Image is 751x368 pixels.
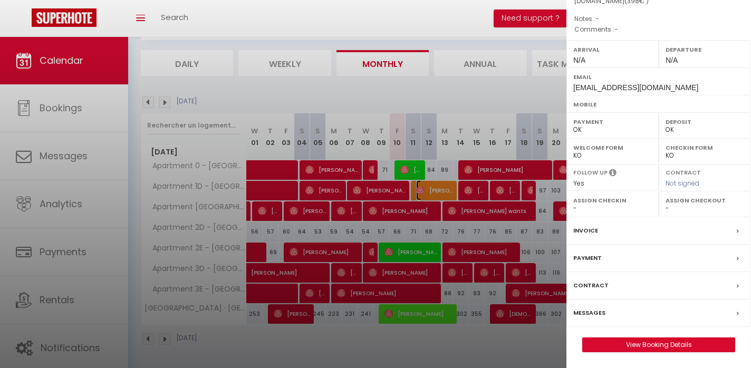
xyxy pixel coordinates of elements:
[614,25,618,34] span: -
[573,225,598,236] label: Invoice
[666,56,678,64] span: N/A
[573,72,744,82] label: Email
[573,195,652,206] label: Assign Checkin
[609,168,617,180] i: Select YES if you want to send post-checkout messages sequences
[573,99,744,110] label: Mobile
[573,307,605,318] label: Messages
[666,117,744,127] label: Deposit
[573,83,698,92] span: [EMAIL_ADDRESS][DOMAIN_NAME]
[573,56,585,64] span: N/A
[666,44,744,55] label: Departure
[573,280,609,291] label: Contract
[666,168,701,175] label: Contract
[573,168,608,177] label: Follow up
[573,142,652,153] label: Welcome form
[574,14,743,24] p: Notes :
[574,24,743,35] p: Comments :
[573,253,602,264] label: Payment
[583,338,735,352] a: View Booking Details
[666,179,699,188] span: Not signed
[666,142,744,153] label: Checkin form
[595,14,599,23] span: -
[666,195,744,206] label: Assign Checkout
[573,117,652,127] label: Payment
[573,44,652,55] label: Arrival
[582,337,735,352] button: View Booking Details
